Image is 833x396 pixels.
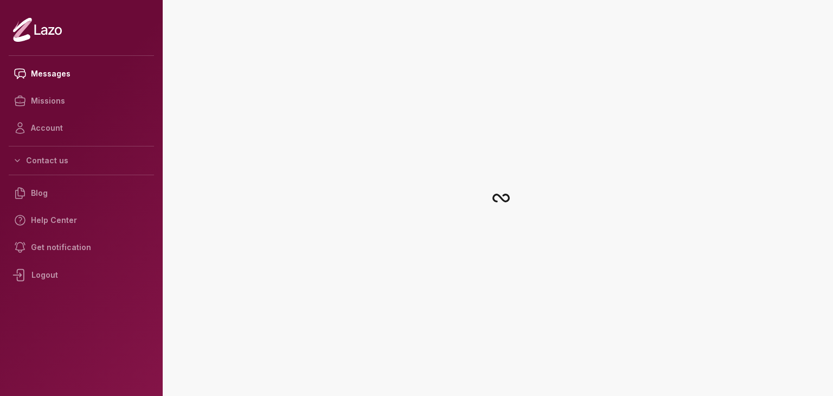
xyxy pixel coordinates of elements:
a: Account [9,114,154,142]
button: Contact us [9,151,154,170]
a: Get notification [9,234,154,261]
a: Help Center [9,207,154,234]
a: Blog [9,180,154,207]
a: Messages [9,60,154,87]
div: Logout [9,261,154,289]
a: Missions [9,87,154,114]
